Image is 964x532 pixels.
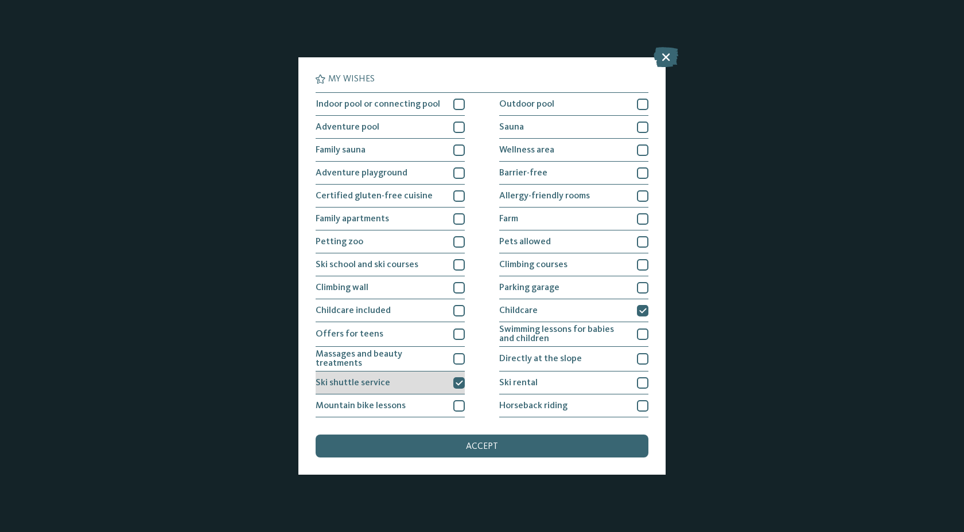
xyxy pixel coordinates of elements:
[499,146,554,155] span: Wellness area
[316,214,389,224] span: Family apartments
[466,442,498,451] span: accept
[316,330,383,339] span: Offers for teens
[316,146,366,155] span: Family sauna
[316,378,390,388] span: Ski shuttle service
[316,100,440,109] span: Indoor pool or connecting pool
[316,237,363,247] span: Petting zoo
[316,260,418,269] span: Ski school and ski courses
[499,354,582,363] span: Directly at the slope
[499,378,538,388] span: Ski rental
[316,191,433,201] span: Certified gluten-free cuisine
[499,283,559,292] span: Parking garage
[316,283,368,292] span: Climbing wall
[499,325,628,343] span: Swimming lessons for babies and children
[499,401,567,410] span: Horseback riding
[316,306,391,315] span: Childcare included
[328,75,375,84] span: My wishes
[316,401,406,410] span: Mountain bike lessons
[499,169,547,178] span: Barrier-free
[316,169,407,178] span: Adventure playground
[499,260,567,269] span: Climbing courses
[499,214,518,224] span: Farm
[499,191,590,201] span: Allergy-friendly rooms
[499,123,524,132] span: Sauna
[499,306,538,315] span: Childcare
[316,123,379,132] span: Adventure pool
[499,100,554,109] span: Outdoor pool
[316,350,445,368] span: Massages and beauty treatments
[499,237,551,247] span: Pets allowed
